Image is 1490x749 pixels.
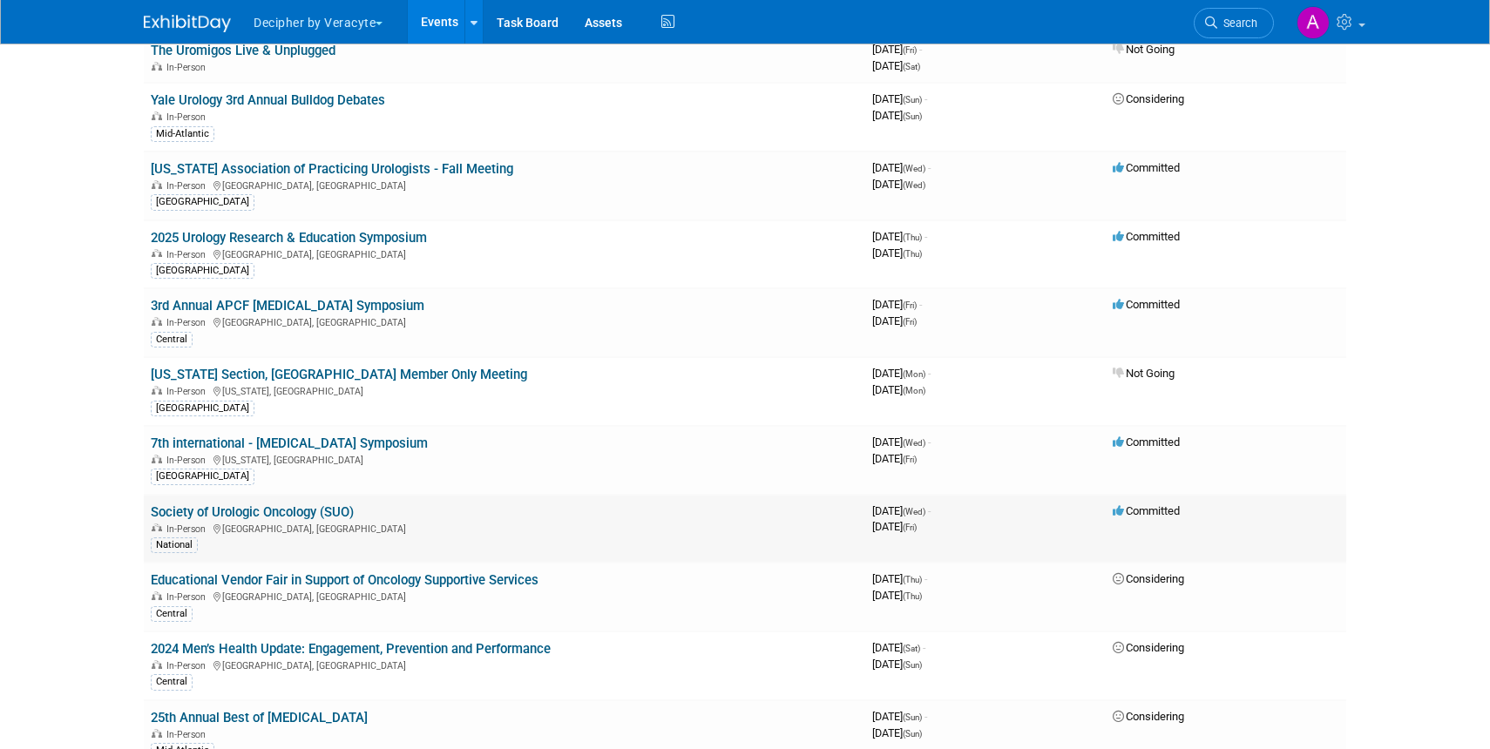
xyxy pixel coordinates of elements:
[152,111,162,120] img: In-Person Event
[1194,8,1274,38] a: Search
[1113,43,1175,56] span: Not Going
[151,606,193,622] div: Central
[872,383,925,396] span: [DATE]
[872,43,922,56] span: [DATE]
[166,317,211,328] span: In-Person
[872,92,927,105] span: [DATE]
[928,161,931,174] span: -
[151,314,858,328] div: [GEOGRAPHIC_DATA], [GEOGRAPHIC_DATA]
[166,660,211,671] span: In-Person
[872,109,922,122] span: [DATE]
[152,249,162,258] img: In-Person Event
[872,298,922,311] span: [DATE]
[151,452,858,466] div: [US_STATE], [GEOGRAPHIC_DATA]
[151,194,254,210] div: [GEOGRAPHIC_DATA]
[151,367,527,382] a: [US_STATE] Section, [GEOGRAPHIC_DATA] Member Only Meeting
[1113,298,1180,311] span: Committed
[924,230,927,243] span: -
[1113,641,1184,654] span: Considering
[903,233,922,242] span: (Thu)
[151,161,513,177] a: [US_STATE] Association of Practicing Urologists - Fall Meeting
[151,263,254,279] div: [GEOGRAPHIC_DATA]
[152,660,162,669] img: In-Person Event
[152,591,162,600] img: In-Person Event
[1113,367,1175,380] span: Not Going
[872,314,917,327] span: [DATE]
[166,249,211,260] span: In-Person
[152,455,162,463] img: In-Person Event
[903,45,917,55] span: (Fri)
[166,62,211,73] span: In-Person
[166,523,211,535] span: In-Person
[903,386,925,395] span: (Mon)
[903,300,917,310] span: (Fri)
[152,62,162,71] img: In-Person Event
[924,710,927,723] span: -
[872,504,931,517] span: [DATE]
[872,452,917,465] span: [DATE]
[1113,572,1184,585] span: Considering
[151,641,551,657] a: 2024 Men’s Health Update: Engagement, Prevention and Performance
[903,164,925,173] span: (Wed)
[151,469,254,484] div: [GEOGRAPHIC_DATA]
[152,317,162,326] img: In-Person Event
[903,660,922,670] span: (Sun)
[903,712,922,722] span: (Sun)
[151,92,385,108] a: Yale Urology 3rd Annual Bulldog Debates
[1113,710,1184,723] span: Considering
[903,249,922,259] span: (Thu)
[903,95,922,105] span: (Sun)
[872,435,931,449] span: [DATE]
[872,246,922,260] span: [DATE]
[1113,504,1180,517] span: Committed
[903,438,925,448] span: (Wed)
[151,332,193,348] div: Central
[872,641,925,654] span: [DATE]
[903,507,925,516] span: (Wed)
[872,710,927,723] span: [DATE]
[928,435,931,449] span: -
[166,180,211,192] span: In-Person
[1113,92,1184,105] span: Considering
[872,59,920,72] span: [DATE]
[903,523,917,532] span: (Fri)
[903,111,922,121] span: (Sun)
[166,111,211,123] span: In-Person
[166,591,211,603] span: In-Person
[1113,161,1180,174] span: Committed
[872,658,922,671] span: [DATE]
[872,572,927,585] span: [DATE]
[166,386,211,397] span: In-Person
[928,367,931,380] span: -
[166,455,211,466] span: In-Person
[919,43,922,56] span: -
[903,455,917,464] span: (Fri)
[919,298,922,311] span: -
[151,710,368,725] a: 25th Annual Best of [MEDICAL_DATA]
[151,435,428,451] a: 7th international - [MEDICAL_DATA] Symposium
[872,726,922,739] span: [DATE]
[924,92,927,105] span: -
[872,178,925,191] span: [DATE]
[152,386,162,395] img: In-Person Event
[152,523,162,532] img: In-Person Event
[903,591,922,601] span: (Thu)
[1297,6,1330,39] img: Amy Wahba
[151,537,198,553] div: National
[872,520,917,533] span: [DATE]
[872,161,931,174] span: [DATE]
[151,401,254,416] div: [GEOGRAPHIC_DATA]
[903,317,917,327] span: (Fri)
[1217,17,1257,30] span: Search
[151,43,335,58] a: The Uromigos Live & Unplugged
[1113,435,1180,449] span: Committed
[151,298,424,314] a: 3rd Annual APCF [MEDICAL_DATA] Symposium
[903,644,920,653] span: (Sat)
[151,230,427,246] a: 2025 Urology Research & Education Symposium
[151,674,193,690] div: Central
[924,572,927,585] span: -
[903,575,922,584] span: (Thu)
[1113,230,1180,243] span: Committed
[151,246,858,260] div: [GEOGRAPHIC_DATA], [GEOGRAPHIC_DATA]
[872,230,927,243] span: [DATE]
